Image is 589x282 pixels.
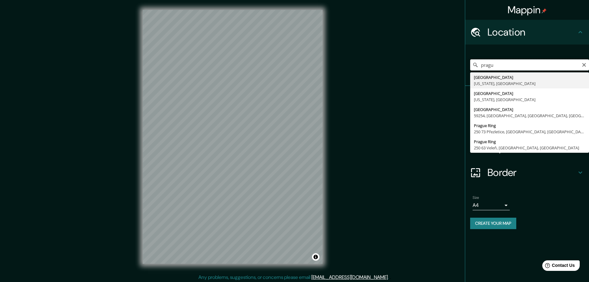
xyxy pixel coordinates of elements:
a: [EMAIL_ADDRESS][DOMAIN_NAME] [311,274,388,280]
p: Any problems, suggestions, or concerns please email . [198,274,389,281]
div: Border [465,160,589,185]
div: 250 63 Veleň, [GEOGRAPHIC_DATA], [GEOGRAPHIC_DATA] [474,145,585,151]
div: A4 [473,200,510,210]
div: . [389,274,390,281]
div: 59254, [GEOGRAPHIC_DATA], [GEOGRAPHIC_DATA], [GEOGRAPHIC_DATA], [GEOGRAPHIC_DATA] [474,113,585,119]
div: [GEOGRAPHIC_DATA] [474,74,585,80]
iframe: Help widget launcher [534,258,582,275]
h4: Border [487,166,577,179]
div: Layout [465,135,589,160]
div: Prague Ring [474,122,585,129]
input: Pick your city or area [470,59,589,70]
div: [GEOGRAPHIC_DATA] [474,106,585,113]
img: pin-icon.png [542,8,547,13]
canvas: Map [143,10,323,264]
button: Clear [582,62,587,67]
div: Style [465,111,589,135]
div: Prague Ring [474,139,585,145]
label: Size [473,195,479,200]
div: 250 73 Přezletice, [GEOGRAPHIC_DATA], [GEOGRAPHIC_DATA] [474,129,585,135]
button: Toggle attribution [312,253,319,261]
div: [GEOGRAPHIC_DATA] [474,90,585,96]
div: [US_STATE], [GEOGRAPHIC_DATA] [474,80,585,87]
div: Location [465,20,589,45]
div: . [390,274,391,281]
h4: Mappin [508,4,547,16]
h4: Location [487,26,577,38]
div: Pins [465,86,589,111]
h4: Layout [487,142,577,154]
div: [US_STATE], [GEOGRAPHIC_DATA] [474,96,585,103]
button: Create your map [470,218,516,229]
